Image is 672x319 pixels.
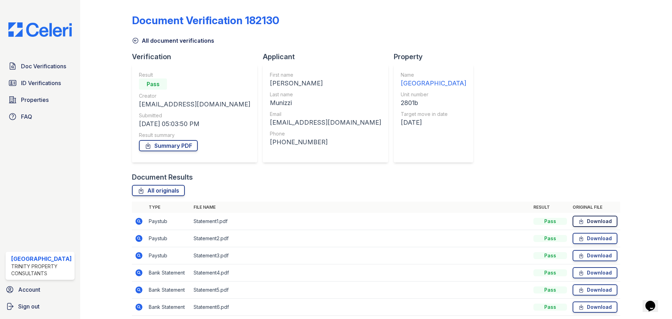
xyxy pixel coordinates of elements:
[270,130,381,137] div: Phone
[6,93,75,107] a: Properties
[11,255,72,263] div: [GEOGRAPHIC_DATA]
[3,283,77,297] a: Account
[270,98,381,108] div: Munizzi
[533,269,567,276] div: Pass
[401,71,466,88] a: Name [GEOGRAPHIC_DATA]
[401,98,466,108] div: 2801b
[573,216,617,227] a: Download
[146,213,191,230] td: Paystub
[401,71,466,78] div: Name
[570,202,620,213] th: Original file
[401,91,466,98] div: Unit number
[270,111,381,118] div: Email
[132,185,185,196] a: All originals
[11,263,72,277] div: Trinity Property Consultants
[270,78,381,88] div: [PERSON_NAME]
[270,118,381,127] div: [EMAIL_ADDRESS][DOMAIN_NAME]
[146,282,191,299] td: Bank Statement
[6,76,75,90] a: ID Verifications
[270,91,381,98] div: Last name
[18,285,40,294] span: Account
[401,118,466,127] div: [DATE]
[270,71,381,78] div: First name
[6,110,75,124] a: FAQ
[191,299,531,316] td: Statement6.pdf
[21,96,49,104] span: Properties
[191,230,531,247] td: Statement2.pdf
[191,282,531,299] td: Statement5.pdf
[270,137,381,147] div: [PHONE_NUMBER]
[21,112,32,121] span: FAQ
[3,299,77,313] a: Sign out
[191,213,531,230] td: Statement1.pdf
[6,59,75,73] a: Doc Verifications
[139,71,250,78] div: Result
[132,14,279,27] div: Document Verification 182130
[132,52,263,62] div: Verification
[21,62,66,70] span: Doc Verifications
[18,302,40,311] span: Sign out
[573,284,617,296] a: Download
[139,92,250,99] div: Creator
[21,79,61,87] span: ID Verifications
[533,304,567,311] div: Pass
[643,291,665,312] iframe: chat widget
[533,218,567,225] div: Pass
[263,52,394,62] div: Applicant
[132,36,214,45] a: All document verifications
[139,140,198,151] a: Summary PDF
[401,78,466,88] div: [GEOGRAPHIC_DATA]
[573,233,617,244] a: Download
[533,235,567,242] div: Pass
[132,172,193,182] div: Document Results
[573,250,617,261] a: Download
[401,111,466,118] div: Target move in date
[573,267,617,278] a: Download
[146,202,191,213] th: Type
[394,52,479,62] div: Property
[533,286,567,293] div: Pass
[146,247,191,264] td: Paystub
[139,99,250,109] div: [EMAIL_ADDRESS][DOMAIN_NAME]
[573,301,617,313] a: Download
[146,264,191,282] td: Bank Statement
[3,22,77,37] img: CE_Logo_Blue-a8612792a0a2168367f1c8372b55b34899dd931a85d93a1a3d3e32e68fde9ad4.png
[139,119,250,129] div: [DATE] 05:03:50 PM
[146,230,191,247] td: Paystub
[531,202,570,213] th: Result
[139,78,167,90] div: Pass
[533,252,567,259] div: Pass
[139,112,250,119] div: Submitted
[146,299,191,316] td: Bank Statement
[191,202,531,213] th: File name
[191,264,531,282] td: Statement4.pdf
[191,247,531,264] td: Statement3.pdf
[139,132,250,139] div: Result summary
